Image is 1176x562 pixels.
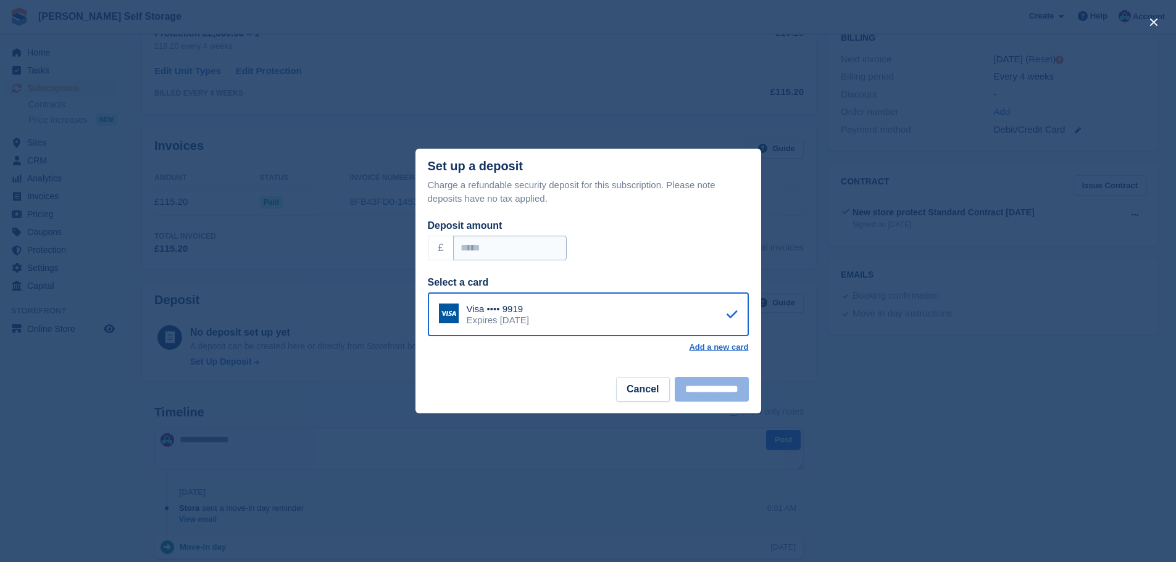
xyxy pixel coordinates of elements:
[689,342,748,352] a: Add a new card
[1144,12,1164,32] button: close
[439,304,459,323] img: Visa Logo
[428,159,523,173] div: Set up a deposit
[467,315,529,326] div: Expires [DATE]
[616,377,669,402] button: Cancel
[467,304,529,315] div: Visa •••• 9919
[428,275,749,290] div: Select a card
[428,220,503,231] label: Deposit amount
[428,178,749,206] p: Charge a refundable security deposit for this subscription. Please note deposits have no tax appl...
